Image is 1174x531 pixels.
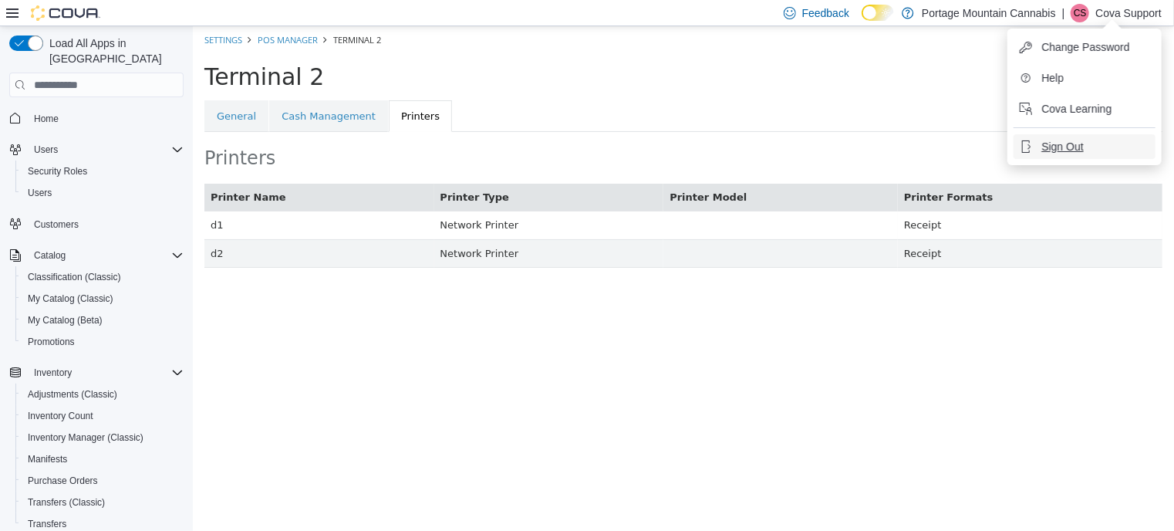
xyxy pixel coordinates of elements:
span: CS [1074,4,1087,22]
button: Printer Name [18,164,96,179]
span: Inventory Count [28,410,93,422]
a: Home [28,110,65,128]
span: Manifests [28,453,67,465]
button: Catalog [28,246,72,265]
span: Catalog [34,249,66,262]
span: Security Roles [22,162,184,181]
button: Change Password [1014,35,1155,59]
span: Cova Learning [1041,101,1112,117]
button: Adjustments (Classic) [15,384,190,405]
button: My Catalog (Classic) [15,288,190,309]
span: Users [34,144,58,156]
span: Manifests [22,450,184,468]
p: | [1062,4,1065,22]
button: Customers [3,213,190,235]
a: Customers [28,215,85,234]
span: Help [1041,70,1064,86]
a: Cash Management [76,74,195,107]
span: Classification (Classic) [28,271,121,283]
span: Terminal 2 [140,8,188,19]
span: Purchase Orders [22,472,184,490]
span: Home [34,113,59,125]
span: My Catalog (Classic) [28,293,113,305]
span: Adjustments (Classic) [22,385,184,404]
span: My Catalog (Beta) [28,314,103,326]
span: Inventory Count [22,407,184,425]
span: Users [22,184,184,202]
h2: Printers [12,122,970,142]
button: Users [28,140,64,159]
span: Inventory [28,364,184,382]
button: Printer Type [248,164,319,179]
button: Catalog [3,245,190,266]
span: Catalog [28,246,184,265]
span: Inventory Manager (Classic) [22,428,184,447]
a: Transfers (Classic) [22,493,111,512]
a: Purchase Orders [22,472,104,490]
button: Users [3,139,190,161]
button: Inventory Count [15,405,190,427]
span: Change Password [1041,39,1129,55]
a: Users [22,184,58,202]
td: d1 [12,185,241,214]
button: Help [1014,66,1155,90]
span: Users [28,187,52,199]
span: Purchase Orders [28,475,98,487]
p: Cova Support [1095,4,1162,22]
button: Transfers (Classic) [15,492,190,513]
a: Adjustments (Classic) [22,385,123,404]
a: Manifests [22,450,73,468]
a: Classification (Classic) [22,268,127,286]
a: My Catalog (Beta) [22,311,109,330]
span: Terminal 2 [12,37,131,64]
a: Inventory Manager (Classic) [22,428,150,447]
span: Promotions [28,336,75,348]
span: My Catalog (Classic) [22,289,184,308]
button: Inventory [28,364,78,382]
td: Network Printer [241,185,471,214]
span: Feedback [802,5,849,21]
span: Users [28,140,184,159]
div: Cova Support [1071,4,1089,22]
span: Transfers (Classic) [22,493,184,512]
p: Portage Mountain Cannabis [922,4,1056,22]
a: Settings [12,8,49,19]
span: Inventory [34,367,72,379]
span: Dark Mode [862,21,862,22]
span: Customers [28,215,184,234]
span: Security Roles [28,165,87,178]
a: General [12,74,76,107]
button: Printer Formats [711,164,803,179]
td: d2 [12,213,241,242]
td: Network Printer [241,213,471,242]
span: Sign Out [1041,139,1083,154]
span: Adjustments (Classic) [28,388,117,401]
a: Inventory Count [22,407,100,425]
span: My Catalog (Beta) [22,311,184,330]
a: My Catalog (Classic) [22,289,120,308]
a: POS Manager [65,8,125,19]
button: Cova Learning [1014,96,1155,121]
img: Cova [31,5,100,21]
td: Receipt [705,185,970,214]
button: Home [3,107,190,129]
a: Promotions [22,333,81,351]
button: Classification (Classic) [15,266,190,288]
button: My Catalog (Beta) [15,309,190,331]
span: Home [28,108,184,127]
button: Security Roles [15,161,190,182]
button: Inventory Manager (Classic) [15,427,190,448]
button: Printer Model [477,164,557,179]
span: Classification (Classic) [22,268,184,286]
button: Sign Out [1014,134,1155,159]
span: Transfers (Classic) [28,496,105,509]
td: Receipt [705,213,970,242]
span: Load All Apps in [GEOGRAPHIC_DATA] [43,36,184,66]
span: Inventory Manager (Classic) [28,431,143,444]
button: Manifests [15,448,190,470]
button: Inventory [3,362,190,384]
button: Purchase Orders [15,470,190,492]
button: Users [15,182,190,204]
button: Promotions [15,331,190,353]
input: Dark Mode [862,5,894,21]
